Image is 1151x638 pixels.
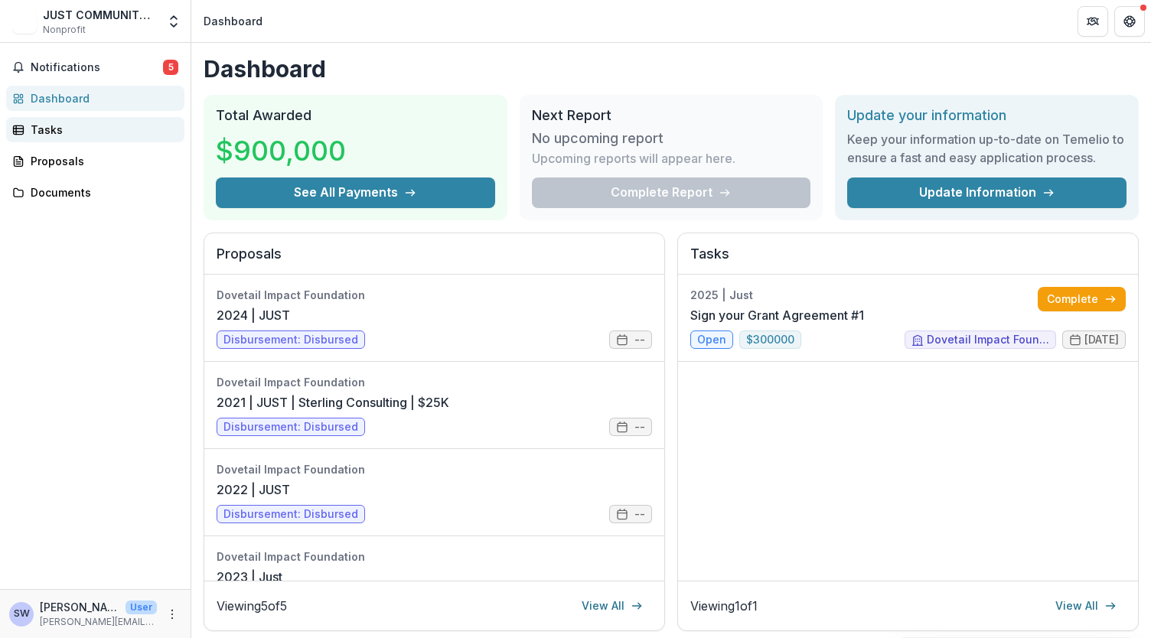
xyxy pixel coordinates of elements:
[6,117,184,142] a: Tasks
[31,122,172,138] div: Tasks
[1078,6,1108,37] button: Partners
[217,480,290,499] a: 2022 | JUST
[204,13,262,29] div: Dashboard
[532,149,735,168] p: Upcoming reports will appear here.
[690,246,1126,275] h2: Tasks
[216,130,346,171] h3: $900,000
[31,184,172,200] div: Documents
[532,107,811,124] h2: Next Report
[31,61,163,74] span: Notifications
[40,615,157,629] p: [PERSON_NAME][EMAIL_ADDRESS][DOMAIN_NAME]
[6,55,184,80] button: Notifications5
[847,177,1127,208] a: Update Information
[43,23,86,37] span: Nonprofit
[1046,594,1126,618] a: View All
[126,601,157,614] p: User
[532,130,664,147] h3: No upcoming report
[163,60,178,75] span: 5
[204,55,1139,83] h1: Dashboard
[847,107,1127,124] h2: Update your information
[847,130,1127,167] h3: Keep your information up-to-date on Temelio to ensure a fast and easy application process.
[690,597,758,615] p: Viewing 1 of 1
[1114,6,1145,37] button: Get Help
[31,90,172,106] div: Dashboard
[6,148,184,174] a: Proposals
[690,306,864,324] a: Sign your Grant Agreement #1
[6,180,184,205] a: Documents
[217,393,449,412] a: 2021 | JUST | Sterling Consulting | $25K
[14,609,30,619] div: Steve Wanta
[12,9,37,34] img: JUST COMMUNITY INC
[31,153,172,169] div: Proposals
[197,10,269,32] nav: breadcrumb
[43,7,157,23] div: JUST COMMUNITY INC
[216,177,495,208] button: See All Payments
[217,246,652,275] h2: Proposals
[572,594,652,618] a: View All
[216,107,495,124] h2: Total Awarded
[217,568,282,586] a: 2023 | Just
[217,597,287,615] p: Viewing 5 of 5
[163,605,181,623] button: More
[1038,287,1126,311] a: Complete
[40,599,119,615] p: [PERSON_NAME]
[6,86,184,111] a: Dashboard
[217,306,290,324] a: 2024 | JUST
[163,6,184,37] button: Open entity switcher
